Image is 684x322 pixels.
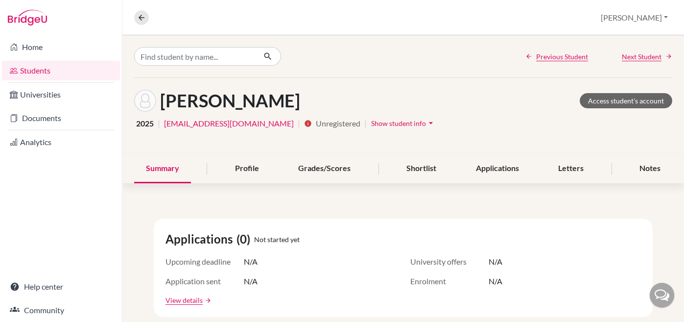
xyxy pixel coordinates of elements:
span: Next Student [622,51,661,62]
div: Shortlist [395,154,448,183]
a: Community [2,300,120,320]
a: Access student's account [580,93,672,108]
a: Documents [2,108,120,128]
i: info [304,120,312,127]
img: Bridge-U [8,10,47,25]
span: | [364,118,367,129]
div: Letters [546,154,595,183]
span: N/A [489,256,502,268]
span: Upcoming deadline [165,256,244,268]
a: View details [165,295,203,305]
span: N/A [244,256,258,268]
span: | [298,118,300,129]
a: Analytics [2,132,120,152]
a: arrow_forward [203,297,212,304]
span: Unregistered [316,118,360,129]
a: Help center [2,277,120,297]
span: University offers [410,256,489,268]
span: Show student info [371,119,426,127]
a: Next Student [622,51,672,62]
div: Notes [628,154,672,183]
a: Students [2,61,120,80]
img: Ron Weasley's avatar [134,90,156,112]
input: Find student by name... [134,47,256,66]
div: Grades/Scores [286,154,362,183]
span: Previous Student [536,51,588,62]
button: Show student infoarrow_drop_down [371,116,436,131]
div: Applications [464,154,531,183]
span: Enrolment [410,275,489,287]
button: [PERSON_NAME] [596,8,672,27]
a: Universities [2,85,120,104]
span: Not started yet [254,234,300,245]
a: Previous Student [525,51,588,62]
span: N/A [244,275,258,287]
span: | [158,118,160,129]
span: 2025 [136,118,154,129]
span: Applications [165,230,236,248]
div: Profile [223,154,271,183]
div: Summary [134,154,191,183]
span: N/A [489,275,502,287]
a: [EMAIL_ADDRESS][DOMAIN_NAME] [164,118,294,129]
i: arrow_drop_down [426,118,436,128]
span: (0) [236,230,254,248]
a: Home [2,37,120,57]
span: Application sent [165,275,244,287]
h1: [PERSON_NAME] [160,90,300,111]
